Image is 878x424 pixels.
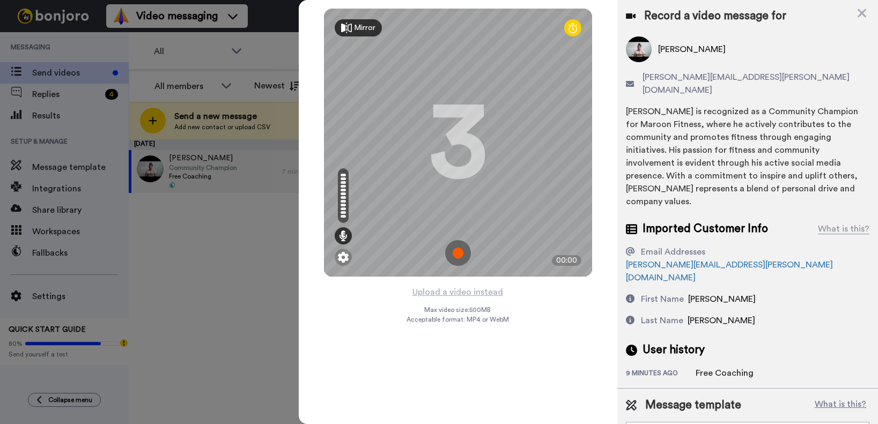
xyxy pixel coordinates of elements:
span: [PERSON_NAME] [688,295,756,303]
div: Last Name [641,314,683,327]
span: [PERSON_NAME] [688,316,755,325]
span: Imported Customer Info [643,221,768,237]
button: Upload a video instead [409,285,506,299]
button: What is this? [811,397,869,413]
span: Acceptable format: MP4 or WebM [407,315,509,324]
div: Free Coaching [696,367,754,380]
img: ic_gear.svg [338,252,349,263]
div: 00:00 [552,255,581,266]
span: Max video size: 500 MB [425,306,491,314]
img: ic_record_start.svg [445,240,471,266]
div: Email Addresses [641,246,705,258]
span: User history [643,342,705,358]
div: 9 minutes ago [626,369,696,380]
a: [PERSON_NAME][EMAIL_ADDRESS][PERSON_NAME][DOMAIN_NAME] [626,261,833,282]
span: [PERSON_NAME][EMAIL_ADDRESS][PERSON_NAME][DOMAIN_NAME] [643,71,869,96]
div: First Name [641,293,684,306]
div: 3 [429,102,488,183]
div: [PERSON_NAME] is recognized as a Community Champion for Maroon Fitness, where he actively contrib... [626,105,869,208]
span: Message template [645,397,741,413]
div: What is this? [818,222,869,235]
